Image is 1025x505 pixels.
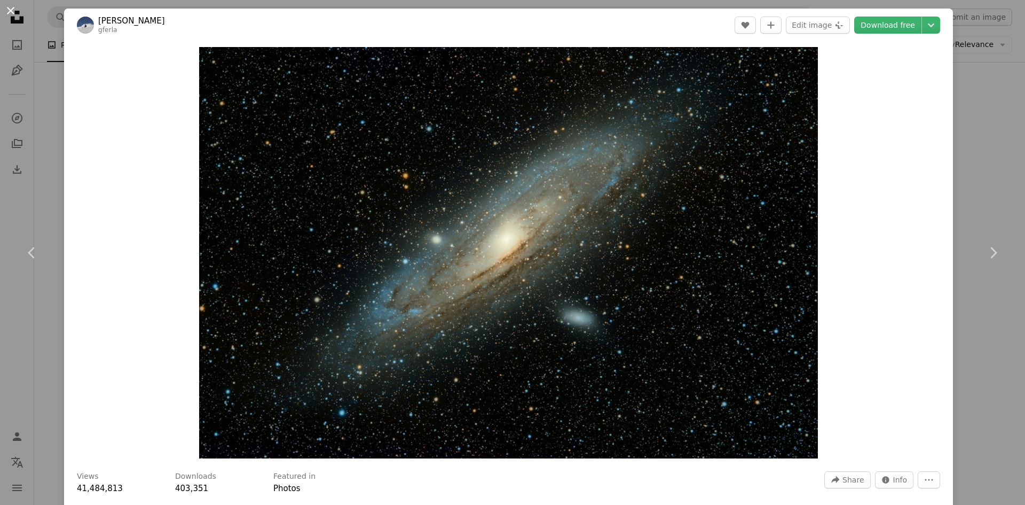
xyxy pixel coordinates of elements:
button: Zoom in on this image [199,47,818,459]
button: Edit image [786,17,850,34]
img: Go to Guillermo Ferla's profile [77,17,94,34]
h3: Views [77,471,99,482]
a: Next [961,201,1025,304]
button: Share this image [824,471,870,488]
a: [PERSON_NAME] [98,15,165,26]
a: Photos [273,484,301,493]
span: 41,484,813 [77,484,123,493]
button: More Actions [918,471,940,488]
a: Download free [854,17,921,34]
button: Like [735,17,756,34]
span: 403,351 [175,484,208,493]
button: Add to Collection [760,17,782,34]
img: black hole galaxy illustration [199,47,818,459]
h3: Downloads [175,471,216,482]
span: Share [842,472,864,488]
span: Info [893,472,908,488]
button: Choose download size [922,17,940,34]
button: Stats about this image [875,471,914,488]
h3: Featured in [273,471,316,482]
a: gferla [98,26,117,34]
